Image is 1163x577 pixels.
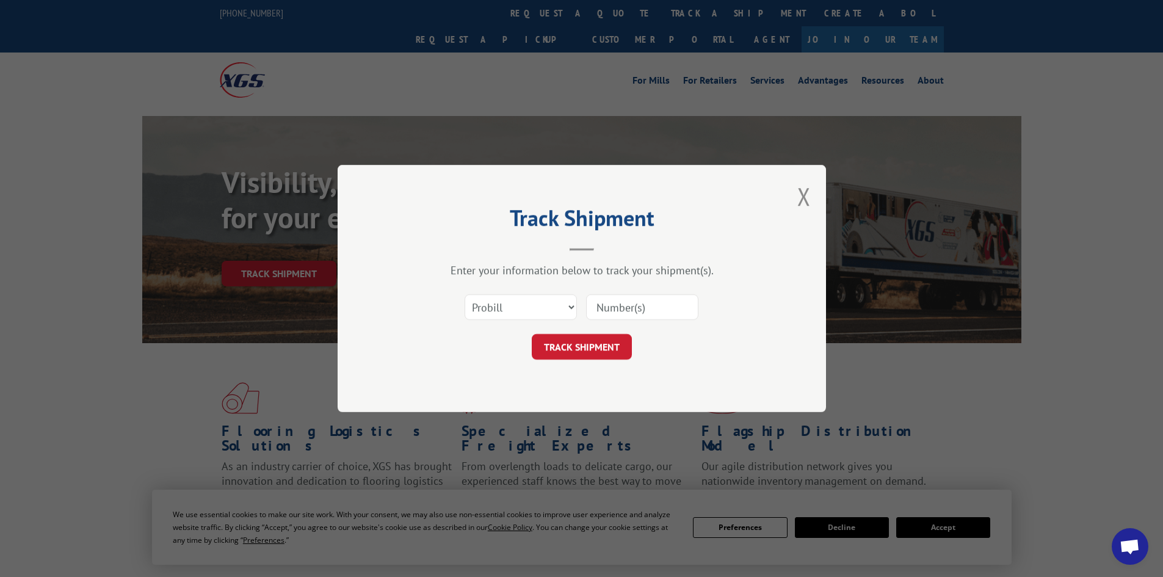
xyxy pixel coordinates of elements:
input: Number(s) [586,294,698,320]
button: TRACK SHIPMENT [532,334,632,360]
h2: Track Shipment [399,209,765,233]
button: Close modal [797,180,811,212]
div: Enter your information below to track your shipment(s). [399,263,765,277]
div: Open chat [1112,528,1148,565]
